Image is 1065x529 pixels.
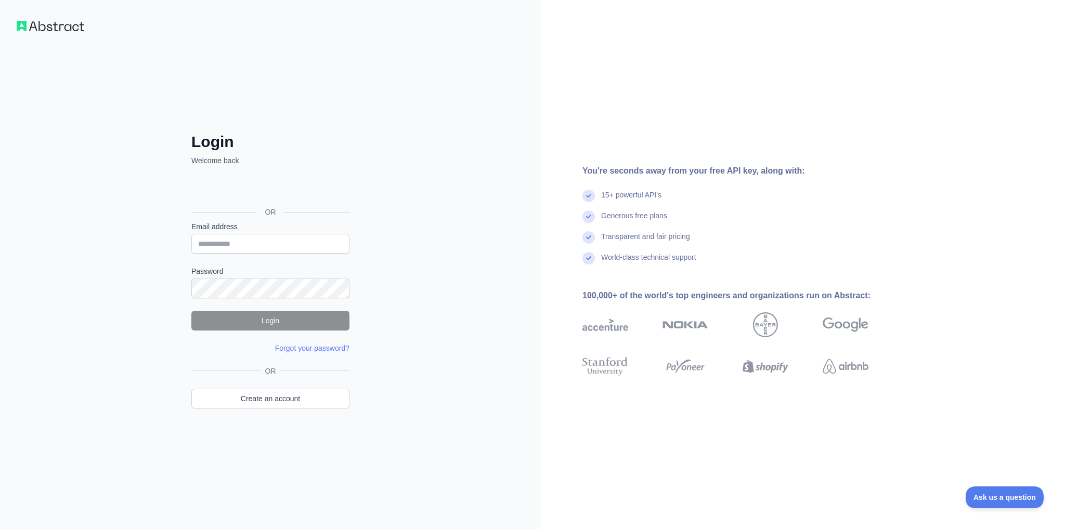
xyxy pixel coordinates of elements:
img: bayer [753,312,778,337]
img: accenture [582,312,628,337]
iframe: Sign in with Google Button [186,177,353,200]
img: stanford university [582,355,628,378]
p: Welcome back [191,155,349,166]
img: check mark [582,190,595,202]
img: nokia [663,312,708,337]
img: payoneer [663,355,708,378]
div: Generous free plans [601,210,667,231]
div: Transparent and fair pricing [601,231,690,252]
img: shopify [743,355,788,378]
span: OR [257,207,284,217]
iframe: Toggle Customer Support [966,486,1044,508]
img: check mark [582,210,595,223]
div: 100,000+ of the world's top engineers and organizations run on Abstract: [582,289,902,302]
button: Login [191,311,349,330]
img: google [823,312,868,337]
a: Forgot your password? [275,344,349,352]
label: Email address [191,221,349,232]
a: Create an account [191,389,349,408]
div: 15+ powerful API's [601,190,661,210]
img: check mark [582,252,595,264]
label: Password [191,266,349,276]
div: World-class technical support [601,252,696,273]
span: OR [261,366,280,376]
img: airbnb [823,355,868,378]
img: check mark [582,231,595,244]
div: You're seconds away from your free API key, along with: [582,165,902,177]
img: Workflow [17,21,84,31]
h2: Login [191,133,349,151]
